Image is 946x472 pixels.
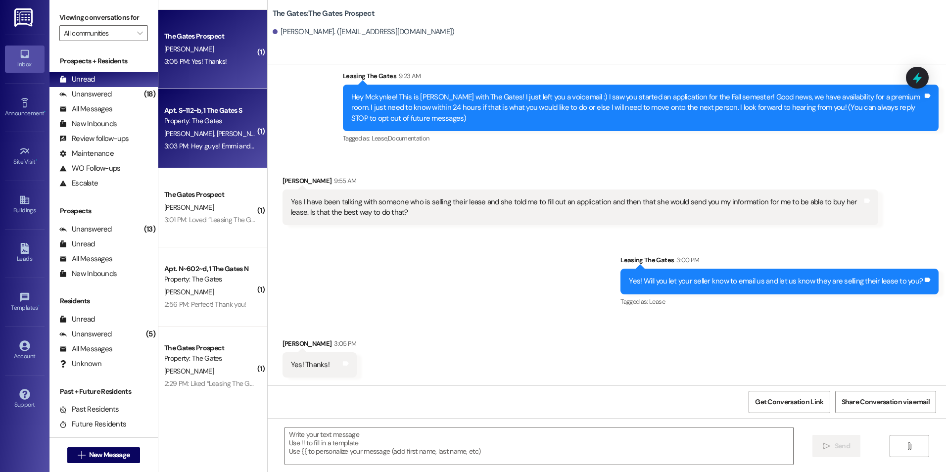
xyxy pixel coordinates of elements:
[343,131,939,145] div: Tagged as:
[5,337,45,364] a: Account
[283,338,357,352] div: [PERSON_NAME]
[273,8,375,19] b: The Gates: The Gates Prospect
[331,176,356,186] div: 9:55 AM
[164,129,217,138] span: [PERSON_NAME]
[351,92,923,124] div: Hey Mckynlee! This is [PERSON_NAME] with The Gates! I just left you a voicemail :) I saw you star...
[164,300,246,309] div: 2:56 PM: Perfect! Thank you!
[291,197,862,218] div: Yes I have been talking with someone who is selling their lease and she told me to fill out an ap...
[164,367,214,376] span: [PERSON_NAME]
[164,57,227,66] div: 3:05 PM: Yes! Thanks!
[5,240,45,267] a: Leads
[812,435,860,457] button: Send
[142,87,158,102] div: (18)
[620,255,939,269] div: Leasing The Gates
[755,397,823,407] span: Get Conversation Link
[36,157,37,164] span: •
[137,29,142,37] i: 
[14,8,35,27] img: ResiDesk Logo
[59,239,95,249] div: Unread
[164,116,256,126] div: Property: The Gates
[905,442,913,450] i: 
[842,397,930,407] span: Share Conversation via email
[78,451,85,459] i: 
[343,71,939,85] div: Leasing The Gates
[291,360,330,370] div: Yes! Thanks!
[59,148,114,159] div: Maintenance
[620,294,939,309] div: Tagged as:
[331,338,356,349] div: 3:05 PM
[59,163,120,174] div: WO Follow-ups
[59,404,119,415] div: Past Residents
[164,274,256,284] div: Property: The Gates
[823,442,830,450] i: 
[59,254,112,264] div: All Messages
[164,45,214,53] span: [PERSON_NAME]
[396,71,421,81] div: 9:23 AM
[89,450,130,460] span: New Message
[49,386,158,397] div: Past + Future Residents
[164,379,712,388] div: 2:29 PM: Liked “Leasing The Gates (The Gates): Will you respond to the placement email you receiv...
[164,353,256,364] div: Property: The Gates
[164,105,256,116] div: Apt. S~112~b, 1 The Gates S
[835,391,936,413] button: Share Conversation via email
[674,255,699,265] div: 3:00 PM
[59,74,95,85] div: Unread
[59,89,112,99] div: Unanswered
[273,27,455,37] div: [PERSON_NAME]. ([EMAIL_ADDRESS][DOMAIN_NAME])
[59,10,148,25] label: Viewing conversations for
[5,289,45,316] a: Templates •
[59,269,117,279] div: New Inbounds
[5,143,45,170] a: Site Visit •
[164,189,256,200] div: The Gates Prospect
[649,297,665,306] span: Lease
[59,134,129,144] div: Review follow-ups
[629,276,923,286] div: Yes! Will you let your seller know to email us and let us know they are selling their lease to you?
[142,222,158,237] div: (13)
[164,142,942,150] div: 3:03 PM: Hey guys! Emmi and I both were wondering when we will be able to move back into our old ...
[59,419,126,429] div: Future Residents
[59,329,112,339] div: Unanswered
[49,296,158,306] div: Residents
[59,104,112,114] div: All Messages
[164,215,458,224] div: 3:01 PM: Loved “Leasing The Gates (The Gates): You are totally okay! It looks like that has been ...
[164,343,256,353] div: The Gates Prospect
[749,391,830,413] button: Get Conversation Link
[59,344,112,354] div: All Messages
[5,46,45,72] a: Inbox
[67,447,141,463] button: New Message
[372,134,388,142] span: Lease ,
[388,134,429,142] span: Documentation
[283,176,878,189] div: [PERSON_NAME]
[38,303,40,310] span: •
[59,178,98,189] div: Escalate
[5,386,45,413] a: Support
[835,441,850,451] span: Send
[59,119,117,129] div: New Inbounds
[5,191,45,218] a: Buildings
[49,206,158,216] div: Prospects
[59,359,101,369] div: Unknown
[164,203,214,212] span: [PERSON_NAME]
[216,129,266,138] span: [PERSON_NAME]
[59,224,112,235] div: Unanswered
[143,327,158,342] div: (5)
[164,264,256,274] div: Apt. N~602~d, 1 The Gates N
[164,287,214,296] span: [PERSON_NAME]
[64,25,132,41] input: All communities
[164,31,256,42] div: The Gates Prospect
[49,56,158,66] div: Prospects + Residents
[59,314,95,325] div: Unread
[44,108,46,115] span: •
